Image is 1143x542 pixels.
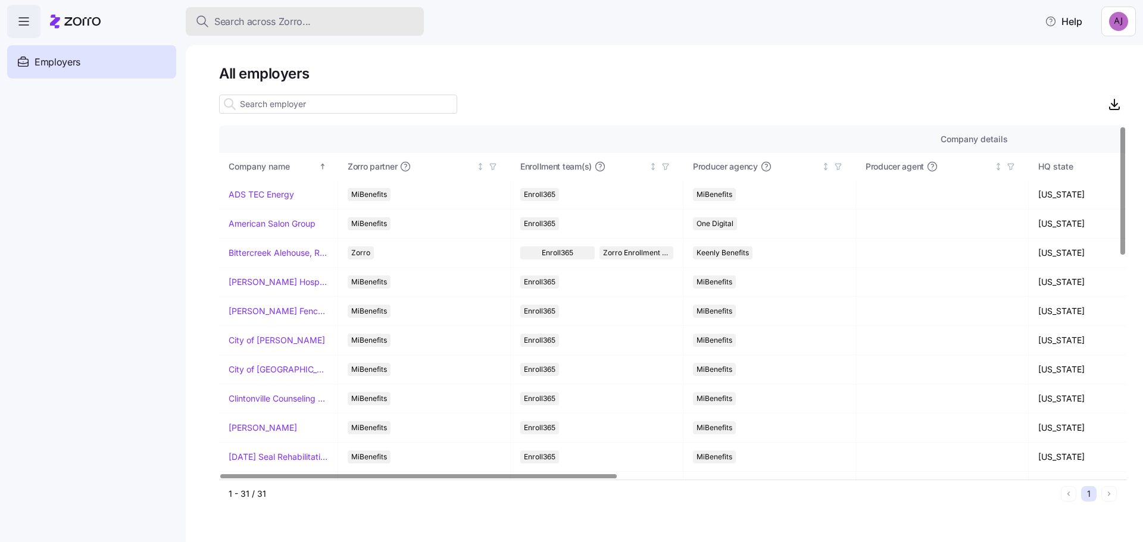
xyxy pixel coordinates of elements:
span: Enroll365 [524,363,555,376]
img: 7af5089e3dcb26fcc62da3cb3ec499f9 [1109,12,1128,31]
div: Not sorted [476,162,485,171]
span: Keenly Benefits [697,246,749,259]
div: Sorted ascending [318,162,327,171]
span: MiBenefits [697,363,732,376]
span: Zorro [351,246,370,259]
span: MiBenefits [351,275,387,289]
span: Search across Zorro... [214,14,311,29]
span: MiBenefits [697,188,732,201]
div: Not sorted [994,162,1003,171]
span: MiBenefits [697,421,732,434]
button: Help [1035,10,1092,33]
span: MiBenefits [351,334,387,347]
a: [DATE] Seal Rehabilitation Center of [GEOGRAPHIC_DATA] [229,451,328,463]
span: MiBenefits [351,217,387,230]
div: Not sorted [649,162,657,171]
a: City of [PERSON_NAME] [229,334,325,346]
span: Enroll365 [524,305,555,318]
button: 1 [1081,486,1097,502]
a: [PERSON_NAME] Hospitality [229,276,328,288]
span: MiBenefits [697,275,732,289]
span: Enrollment team(s) [520,161,592,173]
span: Zorro Enrollment Team [603,246,670,259]
span: Enroll365 [524,188,555,201]
span: MiBenefits [697,334,732,347]
input: Search employer [219,95,457,114]
span: Zorro partner [348,161,397,173]
th: Company nameSorted ascending [219,153,338,180]
button: Search across Zorro... [186,7,424,36]
a: Employers [7,45,176,79]
th: Enrollment team(s)Not sorted [511,153,683,180]
span: Enroll365 [524,392,555,405]
span: Producer agency [693,161,758,173]
span: Employers [35,55,80,70]
span: Enroll365 [524,450,555,463]
div: Not sorted [822,162,830,171]
span: MiBenefits [351,392,387,405]
a: [PERSON_NAME] Fence Company [229,305,328,317]
span: MiBenefits [351,188,387,201]
a: Clintonville Counseling and Wellness [229,393,328,405]
span: MiBenefits [697,305,732,318]
div: 1 - 31 / 31 [229,488,1056,500]
span: Producer agent [866,161,924,173]
span: MiBenefits [351,450,387,463]
span: MiBenefits [351,305,387,318]
span: MiBenefits [351,421,387,434]
a: City of [GEOGRAPHIC_DATA] [229,364,328,375]
button: Previous page [1061,486,1076,502]
h1: All employers [219,64,1126,83]
a: ADS TEC Energy [229,189,294,200]
span: Enroll365 [542,246,573,259]
th: Producer agencyNot sorted [683,153,856,180]
span: Enroll365 [524,421,555,434]
span: MiBenefits [697,392,732,405]
a: [PERSON_NAME] [229,422,297,434]
span: Enroll365 [524,334,555,347]
span: Enroll365 [524,217,555,230]
span: One Digital [697,217,733,230]
button: Next page [1101,486,1117,502]
span: Help [1045,14,1082,29]
span: Enroll365 [524,275,555,289]
div: Company name [229,160,317,173]
span: MiBenefits [351,363,387,376]
th: Zorro partnerNot sorted [338,153,511,180]
span: MiBenefits [697,450,732,463]
a: American Salon Group [229,218,316,230]
a: Bittercreek Alehouse, Red Feather Lounge, Diablo & Sons Saloon [229,247,328,259]
th: Producer agentNot sorted [856,153,1029,180]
